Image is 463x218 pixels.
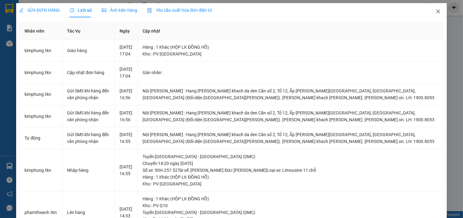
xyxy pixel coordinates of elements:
[20,62,62,84] td: kimphung.tkn
[67,87,109,101] div: Gửi SMS khi hàng đến văn phòng nhận
[143,195,438,202] div: Hàng : 1 Khác (HỘP LK ĐỒNG HỒ)
[143,202,438,209] div: Kho : PV Q10
[20,23,62,40] th: Nhân viên
[67,109,109,123] div: Gửi SMS khi hàng đến văn phòng nhận
[143,51,438,57] div: Kho : PV [GEOGRAPHIC_DATA]
[147,8,212,13] span: Yêu cầu xuất hóa đơn điện tử
[115,23,138,40] th: Ngày
[20,149,62,192] td: kimphung.tkn
[143,131,438,145] div: Nội [PERSON_NAME] : Hang [PERSON_NAME] khach da den Căn số 2, Tổ 12, Ấp [PERSON_NAME][GEOGRAPHI...
[143,44,438,51] div: Hàng : 1 Khác (HỘP LK ĐỒNG HỒ)
[143,87,438,101] div: Nội [PERSON_NAME] : Hang [PERSON_NAME] khach da den Căn số 2, Tổ 12, Ấp [PERSON_NAME][GEOGRAPHI...
[120,163,132,177] div: [DATE] 16:55
[143,69,438,76] div: Gán nhãn :
[429,3,447,20] button: Close
[120,109,132,123] div: [DATE] 16:56
[70,8,74,12] span: clock-circle
[67,131,109,145] div: Gửi SMS khi hàng đến văn phòng nhận
[20,40,62,62] td: kimphung.tkn
[20,127,62,149] td: Tự động
[120,66,132,79] div: [DATE] 17:04
[20,105,62,127] td: kimphung.tkn
[120,44,132,57] div: [DATE] 17:04
[436,9,441,14] span: close
[120,87,132,101] div: [DATE] 16:56
[102,8,137,13] span: Ảnh kiện hàng
[67,69,109,76] div: Cập nhật đơn hàng
[143,180,438,187] div: Kho : PV [GEOGRAPHIC_DATA]
[20,83,62,105] td: kimphung.tkn
[138,23,443,40] th: Cập nhật
[70,8,92,13] span: Lịch sử
[143,174,438,180] div: Hàng : 1 Khác (HỘP LK ĐỒNG HỒ)
[120,131,132,145] div: [DATE] 16:55
[19,8,24,12] span: edit
[19,8,60,13] span: SỬA ĐƠN HÀNG
[67,47,109,54] div: Giao hàng
[62,23,115,40] th: Tác Vụ
[143,153,438,174] div: Tuyến : [GEOGRAPHIC_DATA] - [GEOGRAPHIC_DATA] (DMC) Chuyến: 14:20 ngày [DATE] Số xe: 50H-257.52 T...
[67,167,109,174] div: Nhập hàng
[147,8,152,13] img: icon
[67,209,109,216] div: Lên hàng
[143,109,438,123] div: Nội [PERSON_NAME] : Hang [PERSON_NAME] khach da den Căn số 2, Tổ 12, Ấp [PERSON_NAME][GEOGRAPHI...
[102,8,106,12] span: picture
